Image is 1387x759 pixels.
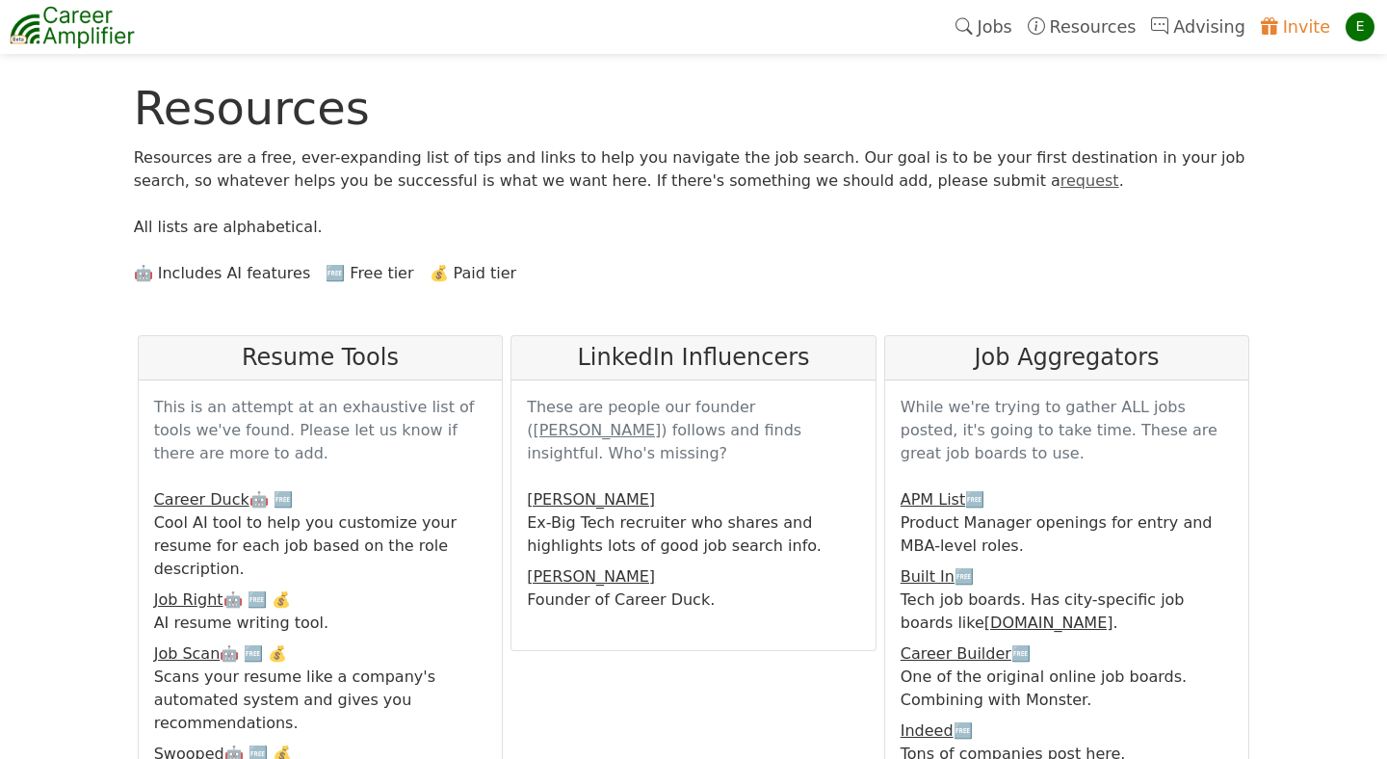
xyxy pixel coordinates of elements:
[154,635,487,735] li: 🤖 🆓 💰 Scans your resume like a company's automated system and gives you recommendations.
[1346,13,1374,41] div: E
[901,481,1234,558] li: 🆓 Product Manager openings for entry and MBA-level roles.
[154,581,487,635] li: 🤖 🆓 💰 AI resume writing tool.
[533,421,661,439] a: [PERSON_NAME]
[10,3,135,51] img: career-amplifier-logo.png
[154,481,487,581] li: 🤖 🆓 Cool AI tool to help you customize your resume for each job based on the role description.
[901,721,954,740] a: Indeed
[901,344,1234,372] h4: Job Aggregators
[901,398,1217,462] span: While we're trying to gather ALL jobs posted, it's going to take time. These are great job boards...
[527,481,860,558] li: Ex-Big Tech recruiter who shares and highlights lots of good job search info.
[154,490,249,509] a: Career Duck
[154,590,223,609] a: Job Right
[154,344,487,372] h4: Resume Tools
[1143,5,1252,49] a: Advising
[527,398,801,462] span: These are people our founder ( ) follows and finds insightful. Who's missing?
[1020,5,1144,49] a: Resources
[901,644,1011,663] a: Career Builder
[527,344,860,372] h4: LinkedIn Influencers
[527,558,860,612] li: Founder of Career Duck.
[154,398,475,462] span: This is an attempt at an exhaustive list of tools we've found. Please let us know if there are mo...
[430,264,517,282] span: 💰 Paid tier
[901,567,955,586] a: Built In
[122,146,1266,285] div: Resources are a free, ever-expanding list of tips and links to help you navigate the job search. ...
[1253,5,1338,49] a: Invite
[527,490,655,509] a: [PERSON_NAME]
[901,490,965,509] a: APM List
[984,614,1113,632] a: [DOMAIN_NAME]
[326,264,413,282] span: 🆓 Free tier
[1060,171,1119,190] a: request
[948,5,1020,49] a: Jobs
[122,85,1266,131] div: Resources
[134,264,311,282] span: 🤖 Includes AI features
[901,635,1234,712] li: 🆓 One of the original online job boards. Combining with Monster.
[901,558,1234,635] li: 🆓 Tech job boards. Has city-specific job boards like .
[154,644,221,663] a: Job Scan
[527,567,655,586] a: [PERSON_NAME]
